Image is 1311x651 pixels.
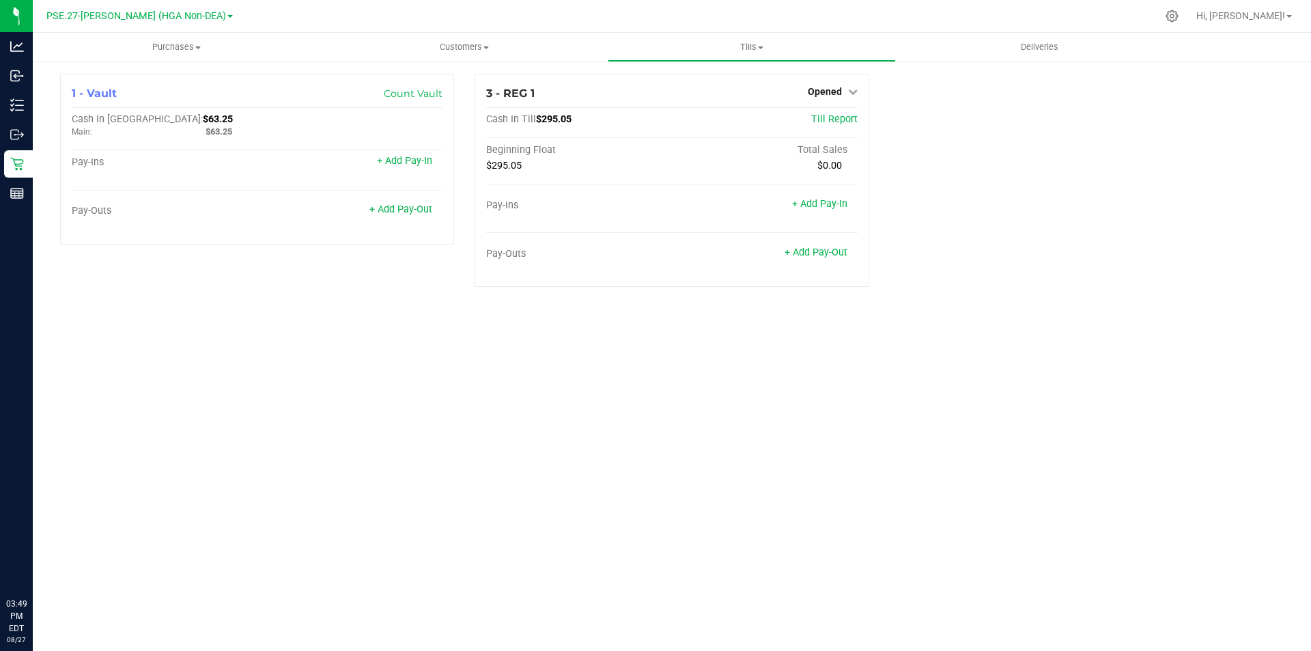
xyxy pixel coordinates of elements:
[10,128,24,141] inline-svg: Outbound
[486,87,535,100] span: 3 - REG 1
[72,127,92,137] span: Main:
[33,41,320,53] span: Purchases
[1196,10,1285,21] span: Hi, [PERSON_NAME]!
[1164,10,1181,23] div: Manage settings
[10,186,24,200] inline-svg: Reports
[811,113,858,125] a: Till Report
[72,205,257,217] div: Pay-Outs
[672,144,858,156] div: Total Sales
[792,198,847,210] a: + Add Pay-In
[486,199,672,212] div: Pay-Ins
[10,69,24,83] inline-svg: Inbound
[6,635,27,645] p: 08/27
[808,86,842,97] span: Opened
[608,41,894,53] span: Tills
[384,87,442,100] a: Count Vault
[72,156,257,169] div: Pay-Ins
[6,598,27,635] p: 03:49 PM EDT
[377,155,432,167] a: + Add Pay-In
[10,157,24,171] inline-svg: Retail
[321,41,607,53] span: Customers
[72,87,117,100] span: 1 - Vault
[486,144,672,156] div: Beginning Float
[536,113,572,125] span: $295.05
[320,33,608,61] a: Customers
[785,247,847,258] a: + Add Pay-Out
[817,160,842,171] span: $0.00
[206,126,232,137] span: $63.25
[486,248,672,260] div: Pay-Outs
[486,113,536,125] span: Cash In Till
[369,204,432,215] a: + Add Pay-Out
[10,40,24,53] inline-svg: Analytics
[72,113,203,125] span: Cash In [GEOGRAPHIC_DATA]:
[46,10,226,22] span: PSE.27-[PERSON_NAME] (HGA Non-DEA)
[486,160,522,171] span: $295.05
[203,113,233,125] span: $63.25
[10,98,24,112] inline-svg: Inventory
[1002,41,1077,53] span: Deliveries
[608,33,895,61] a: Tills
[14,542,55,583] iframe: Resource center
[33,33,320,61] a: Purchases
[896,33,1183,61] a: Deliveries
